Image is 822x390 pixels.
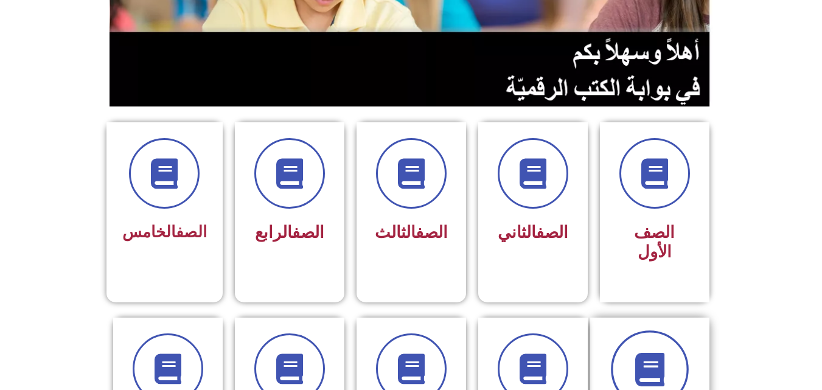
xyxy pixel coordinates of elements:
[292,223,324,242] a: الصف
[634,223,675,262] span: الصف الأول
[176,223,207,241] a: الصف
[498,223,568,242] span: الثاني
[375,223,448,242] span: الثالث
[122,223,207,241] span: الخامس
[416,223,448,242] a: الصف
[255,223,324,242] span: الرابع
[536,223,568,242] a: الصف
